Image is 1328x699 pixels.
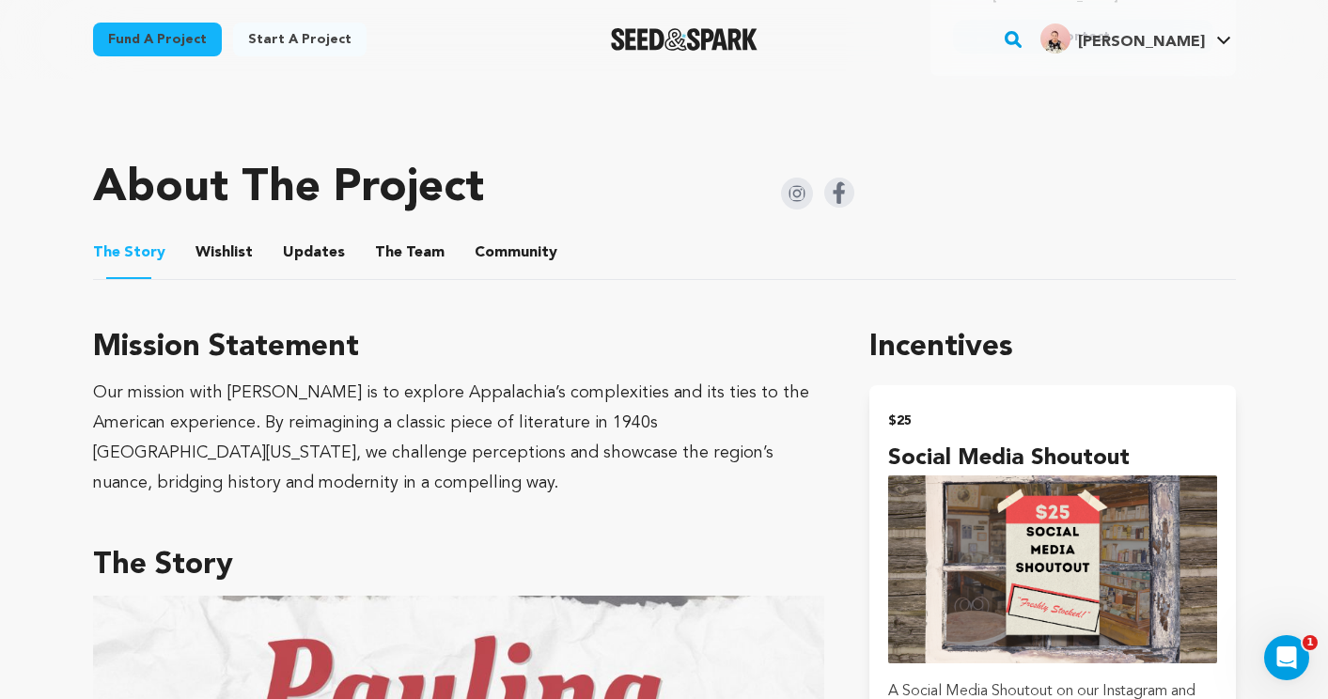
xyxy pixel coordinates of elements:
h4: Social Media Shoutout [888,442,1216,475]
img: Seed&Spark Instagram Icon [781,178,813,210]
div: Our mission with [PERSON_NAME] is to explore Appalachia’s complexities and its ties to the Americ... [93,378,825,498]
a: Elly E.'s Profile [1037,20,1235,54]
div: Elly E.'s Profile [1040,23,1205,54]
h1: Incentives [869,325,1235,370]
img: incentive [888,475,1216,663]
span: Community [475,241,557,264]
a: Seed&Spark Homepage [611,28,758,51]
a: Fund a project [93,23,222,56]
img: beb5c4ca71e19c92.jpg [1040,23,1070,54]
span: Story [93,241,165,264]
span: Updates [283,241,345,264]
img: Seed&Spark Logo Dark Mode [611,28,758,51]
h3: Mission Statement [93,325,825,370]
span: [PERSON_NAME] [1078,35,1205,50]
span: 1 [1303,635,1318,650]
span: The [93,241,120,264]
img: Seed&Spark Facebook Icon [824,178,854,208]
h3: The Story [93,543,825,588]
h2: $25 [888,408,1216,434]
span: Wishlist [195,241,253,264]
h1: About The Project [93,166,484,211]
a: Start a project [233,23,367,56]
span: Team [375,241,445,264]
span: Elly E.'s Profile [1037,20,1235,59]
span: The [375,241,402,264]
iframe: Intercom live chat [1264,635,1309,680]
